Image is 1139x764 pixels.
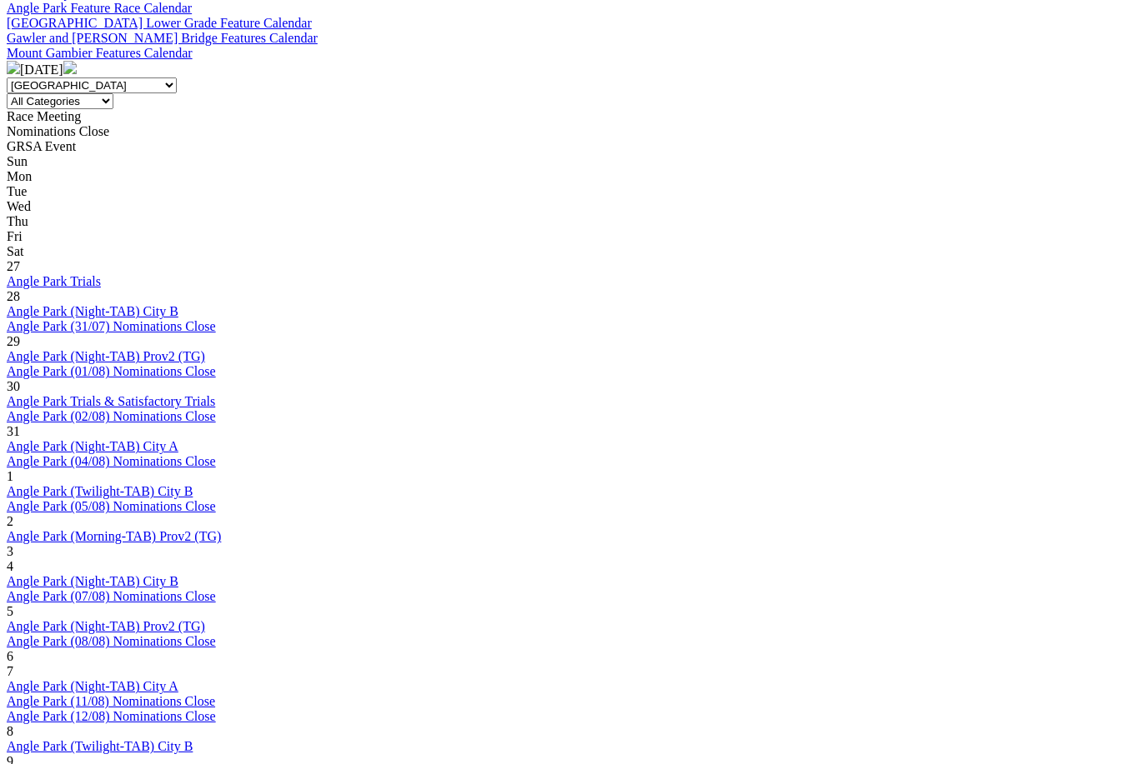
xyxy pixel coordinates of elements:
a: Angle Park (07/08) Nominations Close [7,589,216,603]
a: Angle Park (Night-TAB) Prov2 (TG) [7,349,205,363]
a: Angle Park (Morning-TAB) Prov2 (TG) [7,529,221,543]
span: 27 [7,259,20,273]
div: Thu [7,214,1132,229]
span: 8 [7,724,13,738]
img: chevron-right-pager-white.svg [63,61,77,74]
a: Angle Park Trials & Satisfactory Trials [7,394,215,408]
div: Nominations Close [7,124,1132,139]
a: Angle Park (31/07) Nominations Close [7,319,216,333]
a: Angle Park (11/08) Nominations Close [7,694,215,708]
div: Sun [7,154,1132,169]
span: 4 [7,559,13,573]
a: Angle Park (12/08) Nominations Close [7,709,216,723]
a: Angle Park (Twilight-TAB) City B [7,739,193,753]
span: 28 [7,289,20,303]
div: Wed [7,199,1132,214]
a: Angle Park (Night-TAB) City B [7,574,178,588]
div: Sat [7,244,1132,259]
span: 6 [7,649,13,663]
a: Angle Park (08/08) Nominations Close [7,634,216,648]
span: 2 [7,514,13,528]
span: 3 [7,544,13,558]
div: Tue [7,184,1132,199]
span: 7 [7,664,13,678]
a: Gawler and [PERSON_NAME] Bridge Features Calendar [7,31,318,45]
div: [DATE] [7,61,1132,77]
a: Angle Park (Twilight-TAB) City B [7,484,193,498]
span: 5 [7,604,13,618]
div: Mon [7,169,1132,184]
a: Angle Park (Night-TAB) City B [7,304,178,318]
a: [GEOGRAPHIC_DATA] Lower Grade Feature Calendar [7,16,312,30]
span: 30 [7,379,20,393]
a: Angle Park (Night-TAB) City A [7,679,178,693]
div: Race Meeting [7,109,1132,124]
a: Angle Park Feature Race Calendar [7,1,192,15]
a: Angle Park (02/08) Nominations Close [7,409,216,423]
a: Mount Gambier Features Calendar [7,46,193,60]
a: Angle Park (01/08) Nominations Close [7,364,216,378]
span: 31 [7,424,20,438]
div: GRSA Event [7,139,1132,154]
div: Fri [7,229,1132,244]
a: Angle Park (05/08) Nominations Close [7,499,216,513]
a: Angle Park (Night-TAB) City A [7,439,178,453]
span: 1 [7,469,13,483]
span: 29 [7,334,20,348]
a: Angle Park (Night-TAB) Prov2 (TG) [7,619,205,633]
img: chevron-left-pager-white.svg [7,61,20,74]
a: Angle Park (04/08) Nominations Close [7,454,216,468]
a: Angle Park Trials [7,274,101,288]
